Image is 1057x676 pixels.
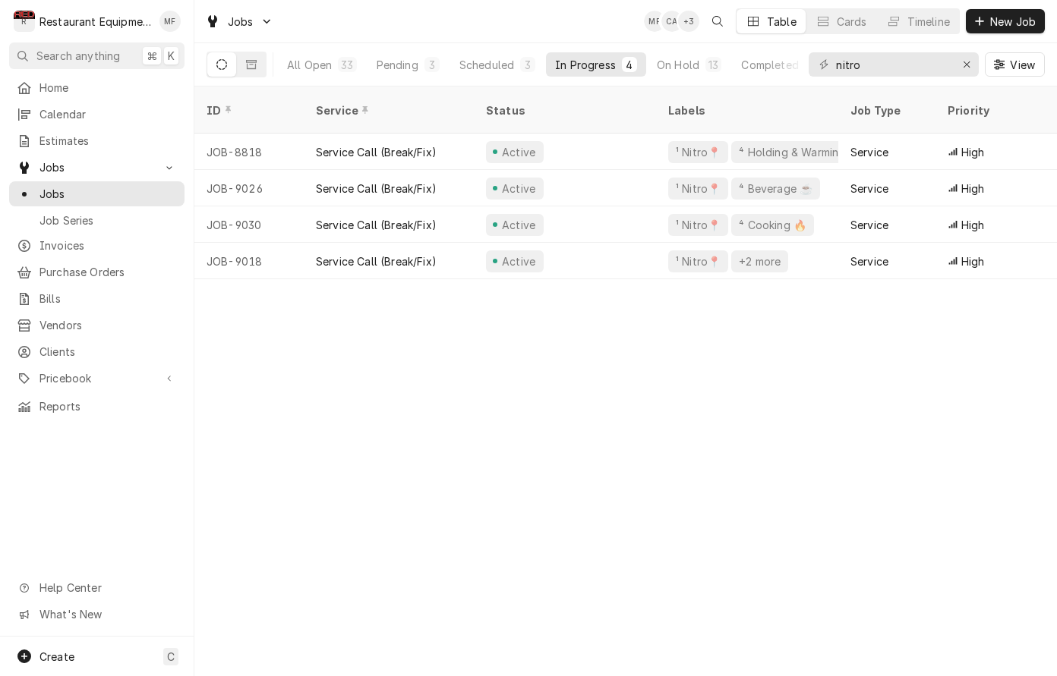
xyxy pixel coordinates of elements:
[907,14,950,30] div: Timeline
[737,181,814,197] div: ⁴ Beverage ☕
[1007,57,1038,73] span: View
[836,52,950,77] input: Keyword search
[39,344,177,360] span: Clients
[316,217,437,233] div: Service Call (Break/Fix)
[767,14,797,30] div: Table
[39,106,177,122] span: Calendar
[850,144,888,160] div: Service
[39,606,175,622] span: What's New
[9,181,185,206] a: Jobs
[39,291,177,307] span: Bills
[147,48,157,64] span: ⌘
[674,144,722,160] div: ¹ Nitro📍
[194,243,304,279] div: JOB-9018
[961,144,985,160] span: High
[39,14,151,30] div: Restaurant Equipment Diagnostics
[167,649,175,665] span: C
[644,11,665,32] div: MF
[39,317,177,333] span: Vendors
[194,134,304,170] div: JOB-8818
[14,11,35,32] div: R
[9,602,185,627] a: Go to What's New
[36,48,120,64] span: Search anything
[741,57,798,73] div: Completed
[850,181,888,197] div: Service
[428,57,437,73] div: 3
[644,11,665,32] div: Madyson Fisher's Avatar
[39,398,177,414] span: Reports
[341,57,353,73] div: 33
[39,159,154,175] span: Jobs
[14,11,35,32] div: Restaurant Equipment Diagnostics's Avatar
[705,9,730,33] button: Open search
[459,57,514,73] div: Scheduled
[657,57,699,73] div: On Hold
[39,80,177,96] span: Home
[9,42,185,69] button: Search anything⌘K
[9,208,185,233] a: Job Series
[228,14,254,30] span: Jobs
[39,186,177,202] span: Jobs
[708,57,718,73] div: 13
[500,181,538,197] div: Active
[9,102,185,127] a: Calendar
[316,144,437,160] div: Service Call (Break/Fix)
[377,57,418,73] div: Pending
[961,253,985,269] span: High
[674,181,722,197] div: ¹ Nitro📍
[287,57,332,73] div: All Open
[850,217,888,233] div: Service
[316,102,459,118] div: Service
[661,11,683,32] div: CA
[954,52,979,77] button: Erase input
[9,394,185,419] a: Reports
[737,253,782,269] div: +2 more
[9,128,185,153] a: Estimates
[39,237,177,253] span: Invoices
[9,339,185,364] a: Clients
[837,14,867,30] div: Cards
[985,52,1045,77] button: View
[674,253,722,269] div: ¹ Nitro📍
[850,253,888,269] div: Service
[194,170,304,206] div: JOB-9026
[555,57,616,73] div: In Progress
[39,580,175,596] span: Help Center
[39,370,154,386] span: Pricebook
[39,133,177,149] span: Estimates
[316,181,437,197] div: Service Call (Break/Fix)
[661,11,683,32] div: Chrissy Adams's Avatar
[678,11,699,32] div: + 3
[668,102,826,118] div: Labels
[966,9,1045,33] button: New Job
[9,75,185,100] a: Home
[39,212,177,228] span: Job Series
[199,9,279,34] a: Go to Jobs
[168,48,175,64] span: K
[737,217,808,233] div: ⁴ Cooking 🔥
[674,217,722,233] div: ¹ Nitro📍
[39,264,177,280] span: Purchase Orders
[500,144,538,160] div: Active
[486,102,641,118] div: Status
[625,57,634,73] div: 4
[194,206,304,243] div: JOB-9030
[961,217,985,233] span: High
[523,57,532,73] div: 3
[9,366,185,391] a: Go to Pricebook
[737,144,863,160] div: ⁴ Holding & Warming ♨️
[9,155,185,180] a: Go to Jobs
[39,650,74,663] span: Create
[316,253,437,269] div: Service Call (Break/Fix)
[9,259,185,285] a: Purchase Orders
[500,253,538,269] div: Active
[850,102,923,118] div: Job Type
[207,102,289,118] div: ID
[9,575,185,600] a: Go to Help Center
[961,181,985,197] span: High
[9,286,185,311] a: Bills
[948,102,1030,118] div: Priority
[500,217,538,233] div: Active
[987,14,1039,30] span: New Job
[9,233,185,258] a: Invoices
